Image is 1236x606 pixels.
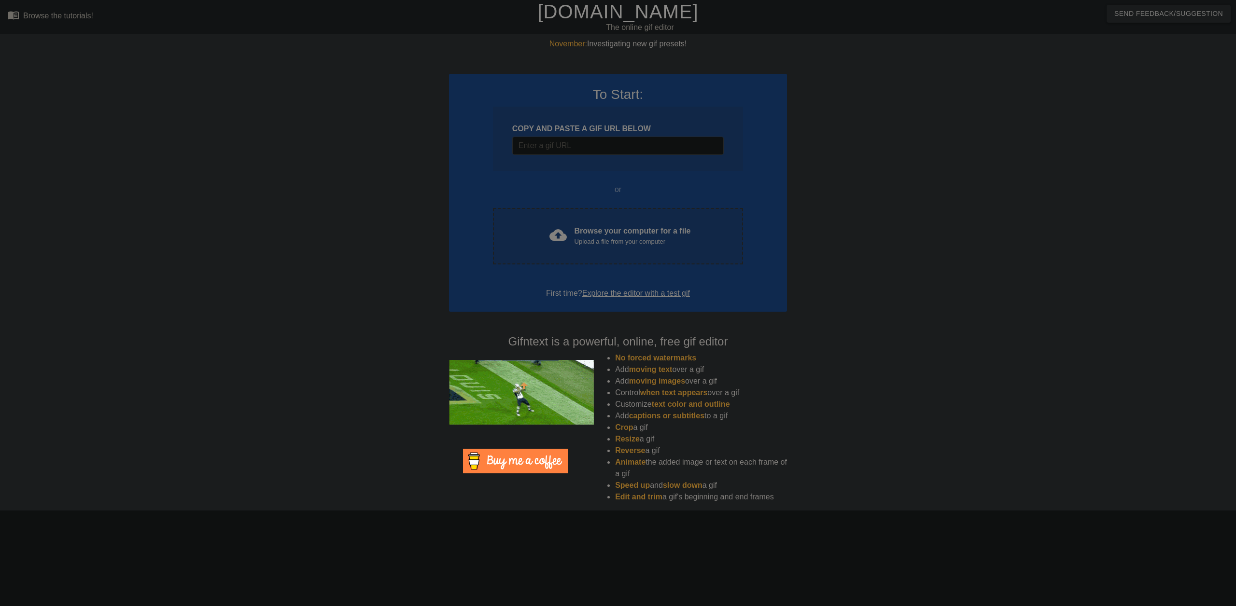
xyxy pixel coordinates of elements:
div: Browse the tutorials! [23,12,93,20]
input: Username [512,137,724,155]
span: when text appears [640,388,708,397]
li: Add to a gif [615,410,787,422]
span: Animate [615,458,646,466]
span: moving text [629,365,673,373]
img: Buy Me A Coffee [463,449,568,473]
span: No forced watermarks [615,354,696,362]
span: slow down [663,481,702,489]
li: a gif's beginning and end frames [615,491,787,503]
button: Send Feedback/Suggestion [1107,5,1231,23]
a: [DOMAIN_NAME] [537,1,698,22]
span: Edit and trim [615,493,662,501]
div: Browse your computer for a file [575,225,691,247]
a: Browse the tutorials! [8,9,93,24]
div: Upload a file from your computer [575,237,691,247]
span: Crop [615,423,633,431]
span: captions or subtitles [629,412,704,420]
span: Reverse [615,446,645,454]
li: Add over a gif [615,375,787,387]
div: Investigating new gif presets! [449,38,787,50]
li: a gif [615,445,787,456]
li: Add over a gif [615,364,787,375]
span: menu_book [8,9,19,21]
span: Send Feedback/Suggestion [1114,8,1223,20]
a: Explore the editor with a test gif [582,289,690,297]
span: cloud_upload [549,226,567,244]
li: and a gif [615,480,787,491]
h4: Gifntext is a powerful, online, free gif editor [449,335,787,349]
h3: To Start: [462,86,774,103]
div: COPY AND PASTE A GIF URL BELOW [512,123,724,135]
li: a gif [615,422,787,433]
div: or [474,184,762,195]
img: football_small.gif [449,360,594,425]
li: Control over a gif [615,387,787,399]
li: the added image or text on each frame of a gif [615,456,787,480]
div: The online gif editor [417,22,863,33]
span: text color and outline [652,400,730,408]
li: a gif [615,433,787,445]
span: November: [549,40,587,48]
span: Speed up [615,481,650,489]
span: moving images [629,377,685,385]
div: First time? [462,288,774,299]
li: Customize [615,399,787,410]
span: Resize [615,435,640,443]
